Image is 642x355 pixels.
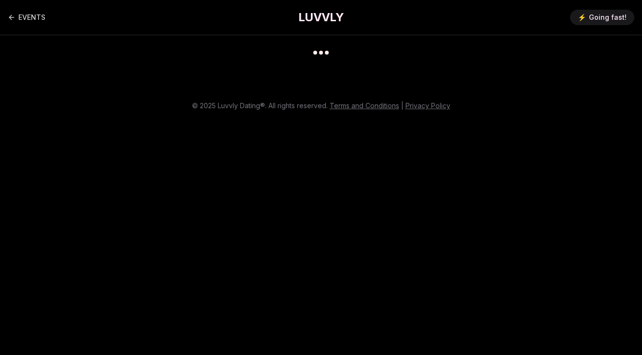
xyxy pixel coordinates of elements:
[298,10,344,25] a: LUVVLY
[401,101,404,110] span: |
[405,101,450,110] a: Privacy Policy
[330,101,399,110] a: Terms and Conditions
[578,13,586,22] span: ⚡️
[589,13,627,22] span: Going fast!
[8,8,45,27] a: Back to events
